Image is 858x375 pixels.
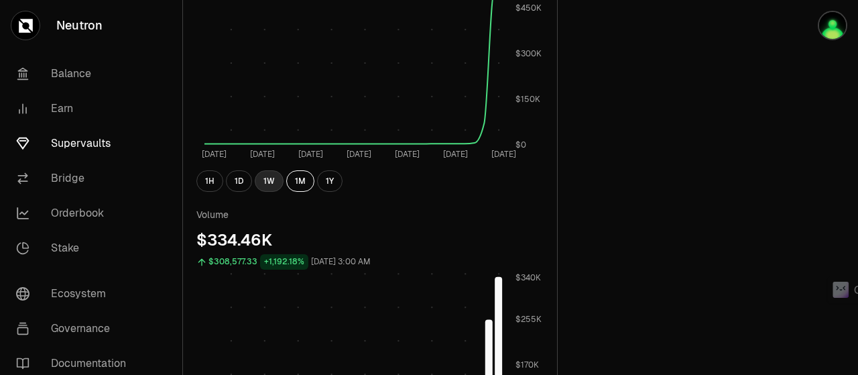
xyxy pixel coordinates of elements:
a: Bridge [5,161,145,196]
a: Stake [5,231,145,266]
div: $334.46K [196,229,544,251]
tspan: $450K [515,3,542,13]
a: Supervaults [5,126,145,161]
button: 1W [255,170,284,192]
tspan: $150K [515,94,540,105]
tspan: $255K [515,314,542,325]
button: 1H [196,170,223,192]
tspan: $340K [515,272,541,283]
tspan: [DATE] [298,149,323,160]
tspan: [DATE] [250,149,275,160]
button: 1Y [317,170,343,192]
div: $308,577.33 [208,254,257,270]
tspan: [DATE] [395,149,420,160]
tspan: $300K [515,48,542,59]
tspan: [DATE] [202,149,227,160]
tspan: $0 [515,140,526,150]
a: Earn [5,91,145,126]
button: 1D [226,170,252,192]
a: Orderbook [5,196,145,231]
img: Kycka wallet [818,11,847,40]
p: Volume [196,208,544,221]
div: [DATE] 3:00 AM [311,254,371,270]
a: Governance [5,311,145,346]
tspan: [DATE] [491,149,516,160]
a: Ecosystem [5,276,145,311]
tspan: [DATE] [347,149,371,160]
tspan: $170K [515,360,539,370]
button: 1M [286,170,314,192]
a: Balance [5,56,145,91]
div: +1,192.18% [260,254,308,270]
tspan: [DATE] [443,149,468,160]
